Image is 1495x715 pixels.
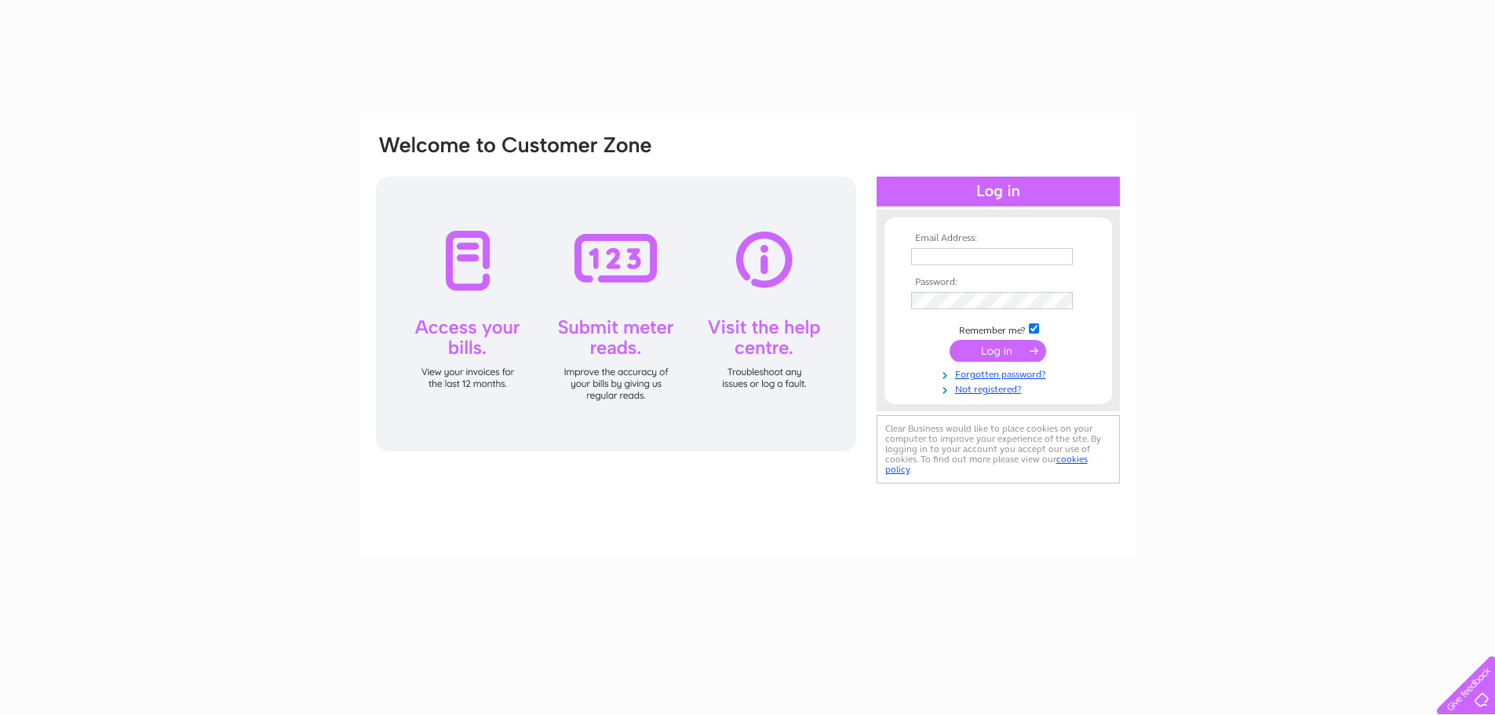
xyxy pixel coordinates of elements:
a: Not registered? [911,381,1089,396]
input: Submit [950,340,1046,362]
a: Forgotten password? [911,366,1089,381]
td: Remember me? [907,321,1089,337]
a: cookies policy [885,454,1088,475]
div: Clear Business would like to place cookies on your computer to improve your experience of the sit... [877,415,1120,483]
th: Email Address: [907,233,1089,244]
th: Password: [907,277,1089,288]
